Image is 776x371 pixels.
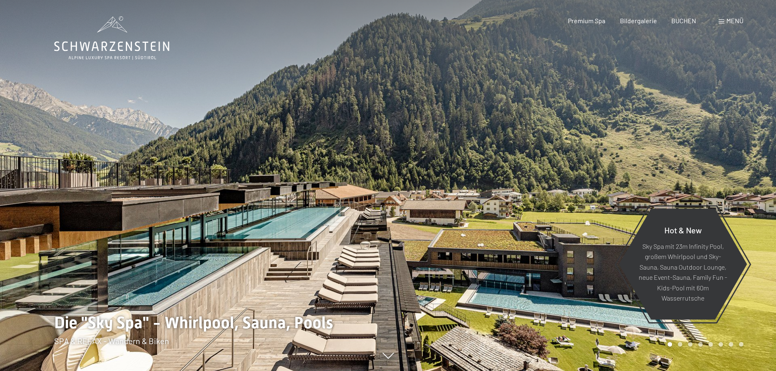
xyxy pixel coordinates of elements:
a: Hot & New Sky Spa mit 23m Infinity Pool, großem Whirlpool und Sky-Sauna, Sauna Outdoor Lounge, ne... [618,208,747,320]
a: Premium Spa [568,17,605,24]
a: Bildergalerie [620,17,657,24]
div: Carousel Page 3 [688,342,692,347]
p: Sky Spa mit 23m Infinity Pool, großem Whirlpool und Sky-Sauna, Sauna Outdoor Lounge, neue Event-S... [639,241,727,303]
div: Carousel Page 5 [708,342,713,347]
div: Carousel Page 1 (Current Slide) [668,342,672,347]
div: Carousel Page 2 [678,342,682,347]
div: Carousel Page 4 [698,342,703,347]
div: Carousel Page 7 [729,342,733,347]
div: Carousel Pagination [665,342,743,347]
span: Menü [726,17,743,24]
div: Carousel Page 6 [719,342,723,347]
a: BUCHEN [671,17,696,24]
span: Hot & New [664,225,702,235]
div: Carousel Page 8 [739,342,743,347]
